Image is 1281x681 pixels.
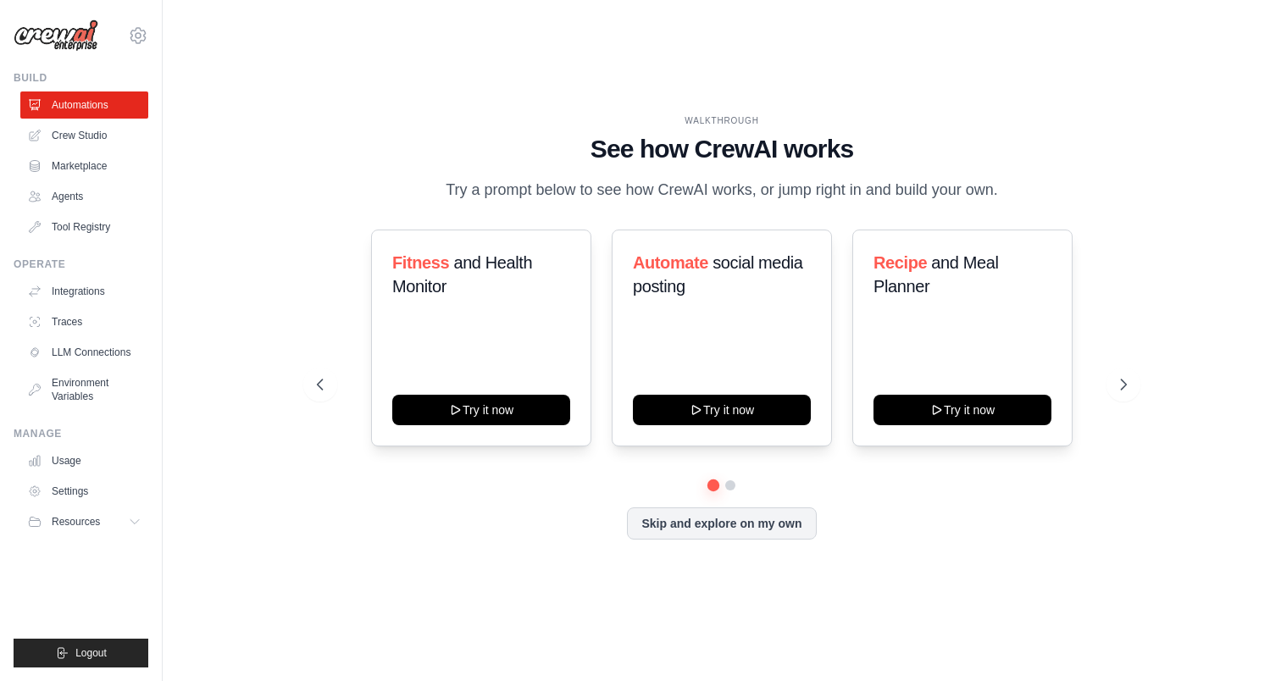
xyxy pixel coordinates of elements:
button: Try it now [392,395,570,425]
a: LLM Connections [20,339,148,366]
span: social media posting [633,253,803,296]
button: Try it now [633,395,811,425]
a: Settings [20,478,148,505]
span: Logout [75,646,107,660]
button: Try it now [873,395,1051,425]
div: Operate [14,257,148,271]
div: Manage [14,427,148,440]
a: Integrations [20,278,148,305]
a: Usage [20,447,148,474]
span: and Health Monitor [392,253,532,296]
button: Resources [20,508,148,535]
img: Logo [14,19,98,52]
span: Automate [633,253,708,272]
a: Traces [20,308,148,335]
span: Resources [52,515,100,529]
span: Fitness [392,253,449,272]
a: Agents [20,183,148,210]
span: Recipe [873,253,927,272]
span: and Meal Planner [873,253,998,296]
button: Logout [14,639,148,667]
p: Try a prompt below to see how CrewAI works, or jump right in and build your own. [437,178,1006,202]
div: WALKTHROUGH [317,114,1128,127]
a: Tool Registry [20,213,148,241]
a: Automations [20,91,148,119]
button: Skip and explore on my own [627,507,816,540]
div: Build [14,71,148,85]
a: Crew Studio [20,122,148,149]
h1: See how CrewAI works [317,134,1128,164]
a: Environment Variables [20,369,148,410]
a: Marketplace [20,152,148,180]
